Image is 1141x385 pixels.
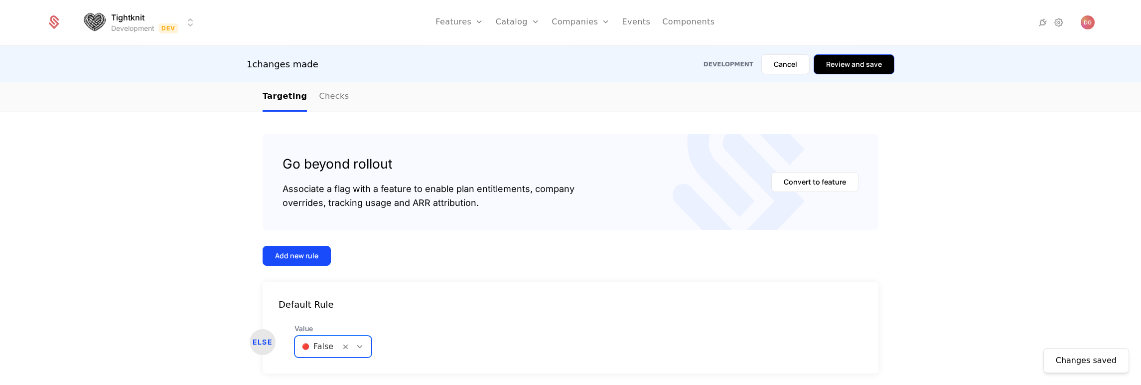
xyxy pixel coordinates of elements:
div: ELSE [250,329,276,355]
span: Dev [158,23,179,33]
img: Tightknit [82,10,106,35]
button: Add new rule [263,246,331,266]
a: Checks [319,82,349,112]
button: Review and save [814,54,894,74]
span: Tightknit [111,11,144,23]
button: Open user button [1081,15,1095,29]
div: 1 changes made [247,57,318,71]
div: Associate a flag with a feature to enable plan entitlements, company overrides, tracking usage an... [283,182,574,210]
nav: Main [263,82,878,112]
ul: Choose Sub Page [263,82,349,112]
button: Cancel [761,54,810,74]
a: Integrations [1037,16,1049,28]
span: Value [294,324,372,334]
a: Settings [1053,16,1065,28]
button: Select environment [85,11,197,33]
div: Default Rule [263,298,878,312]
a: Targeting [263,82,307,112]
div: Go beyond rollout [283,154,574,174]
img: Danny Gomes [1081,15,1095,29]
div: Development [704,60,753,68]
div: Development [111,23,154,33]
div: Add new rule [275,251,318,261]
div: Changes saved [1056,355,1117,367]
button: Convert to feature [771,172,858,192]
